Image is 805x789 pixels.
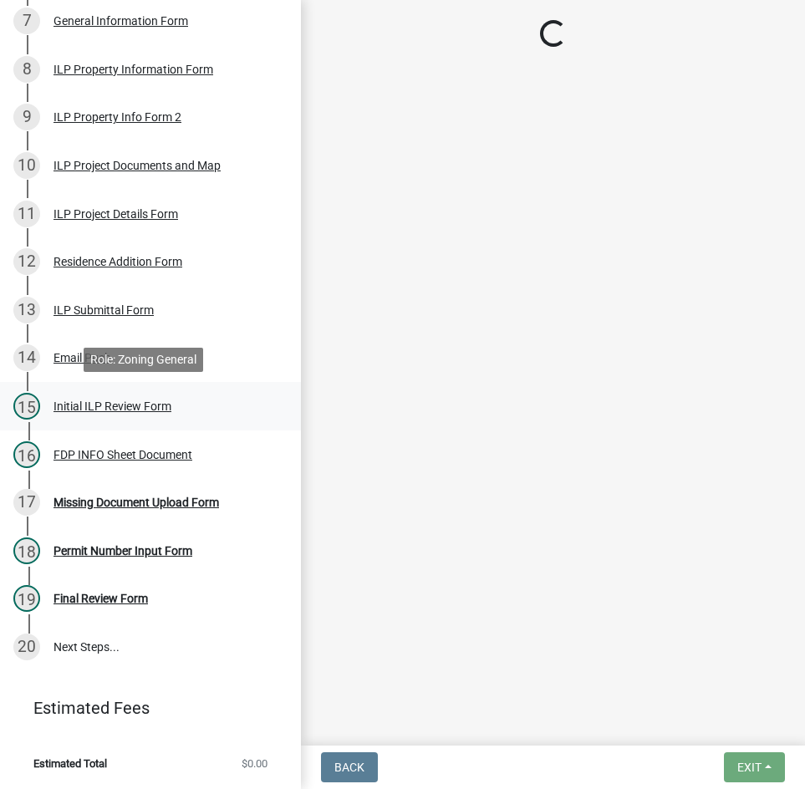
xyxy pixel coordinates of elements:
div: Email Push [53,352,111,364]
button: Exit [724,752,785,782]
div: Residence Addition Form [53,256,182,267]
div: 8 [13,56,40,83]
a: Estimated Fees [13,691,274,725]
div: ILP Submittal Form [53,304,154,316]
span: Exit [737,761,762,774]
div: Permit Number Input Form [53,545,192,557]
div: 16 [13,441,40,468]
button: Back [321,752,378,782]
div: ILP Project Details Form [53,208,178,220]
span: Estimated Total [33,758,107,769]
div: ILP Property Information Form [53,64,213,75]
div: 19 [13,585,40,612]
div: Initial ILP Review Form [53,400,171,412]
div: 13 [13,297,40,323]
div: 18 [13,537,40,564]
div: 7 [13,8,40,34]
span: $0.00 [242,758,267,769]
div: 10 [13,152,40,179]
div: Missing Document Upload Form [53,496,219,508]
div: 17 [13,489,40,516]
div: 11 [13,201,40,227]
div: ILP Property Info Form 2 [53,111,181,123]
div: Final Review Form [53,593,148,604]
div: 9 [13,104,40,130]
span: Back [334,761,364,774]
div: General Information Form [53,15,188,27]
div: 14 [13,344,40,371]
div: ILP Project Documents and Map [53,160,221,171]
div: 20 [13,634,40,660]
div: FDP INFO Sheet Document [53,449,192,461]
div: Role: Zoning General [84,348,203,372]
div: 15 [13,393,40,420]
div: 12 [13,248,40,275]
